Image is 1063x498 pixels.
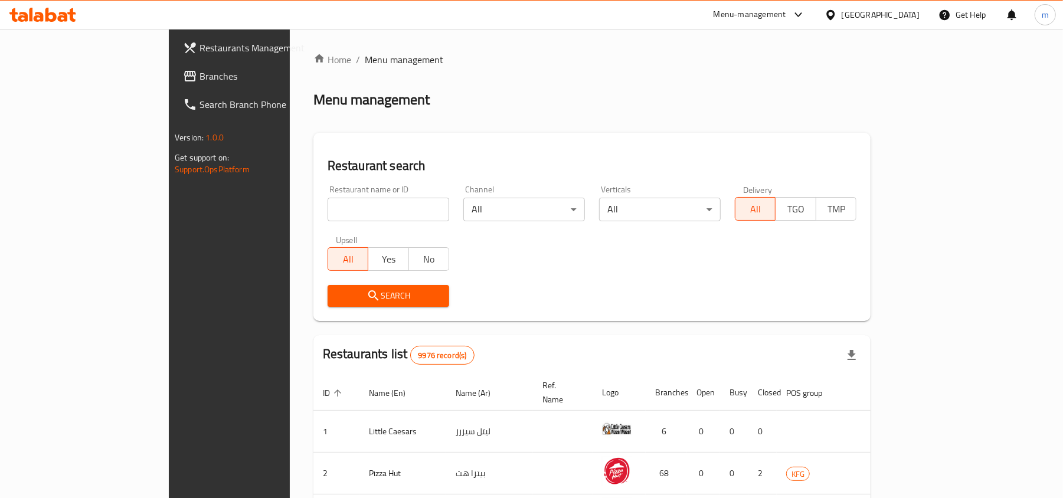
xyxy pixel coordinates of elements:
span: POS group [786,386,838,400]
button: TMP [816,197,856,221]
a: Support.OpsPlatform [175,162,250,177]
button: Search [328,285,449,307]
div: [GEOGRAPHIC_DATA] [842,8,920,21]
img: Little Caesars [602,414,632,444]
td: 0 [687,453,720,494]
td: 68 [646,453,687,494]
td: بيتزا هت [446,453,533,494]
img: Pizza Hut [602,456,632,486]
span: Search [337,289,440,303]
th: Open [687,375,720,411]
td: Little Caesars [359,411,446,453]
td: 6 [646,411,687,453]
a: Branches [174,62,346,90]
button: All [735,197,776,221]
td: 0 [720,411,748,453]
span: Name (Ar) [456,386,506,400]
nav: breadcrumb [313,53,871,67]
a: Search Branch Phone [174,90,346,119]
td: 0 [748,411,777,453]
h2: Menu management [313,90,430,109]
span: Restaurants Management [199,41,337,55]
th: Closed [748,375,777,411]
h2: Restaurants list [323,345,475,365]
span: Get support on: [175,150,229,165]
td: 0 [687,411,720,453]
span: TGO [780,201,811,218]
div: Total records count [410,346,474,365]
td: Pizza Hut [359,453,446,494]
span: TMP [821,201,852,218]
span: 1.0.0 [205,130,224,145]
span: 9976 record(s) [411,350,473,361]
td: ليتل سيزرز [446,411,533,453]
label: Delivery [743,185,773,194]
button: No [408,247,449,271]
button: All [328,247,368,271]
span: All [333,251,364,268]
th: Branches [646,375,687,411]
span: Version: [175,130,204,145]
label: Upsell [336,235,358,244]
h2: Restaurant search [328,157,856,175]
th: Busy [720,375,748,411]
span: ID [323,386,345,400]
th: Logo [593,375,646,411]
input: Search for restaurant name or ID.. [328,198,449,221]
span: No [414,251,444,268]
a: Restaurants Management [174,34,346,62]
span: Name (En) [369,386,421,400]
li: / [356,53,360,67]
div: Export file [838,341,866,369]
span: KFG [787,467,809,481]
div: Menu-management [714,8,786,22]
span: Menu management [365,53,443,67]
button: TGO [775,197,816,221]
span: Branches [199,69,337,83]
td: 0 [720,453,748,494]
span: Yes [373,251,404,268]
span: Ref. Name [542,378,578,407]
span: Search Branch Phone [199,97,337,112]
div: All [599,198,721,221]
span: All [740,201,771,218]
span: m [1042,8,1049,21]
button: Yes [368,247,408,271]
td: 2 [748,453,777,494]
div: All [463,198,585,221]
